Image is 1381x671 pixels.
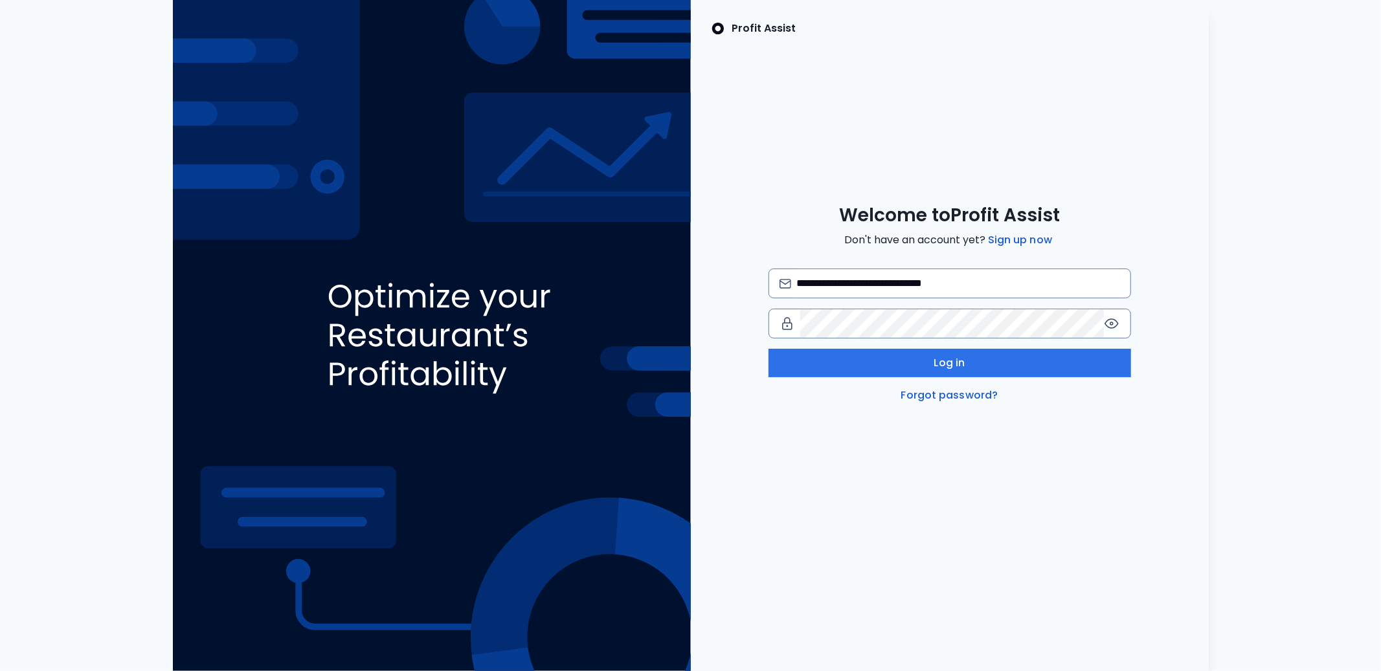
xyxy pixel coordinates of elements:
[839,204,1060,227] span: Welcome to Profit Assist
[769,349,1131,377] button: Log in
[844,232,1055,248] span: Don't have an account yet?
[732,21,796,36] p: Profit Assist
[899,388,1001,403] a: Forgot password?
[712,21,724,36] img: SpotOn Logo
[934,355,965,371] span: Log in
[985,232,1055,248] a: Sign up now
[780,279,792,289] img: email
